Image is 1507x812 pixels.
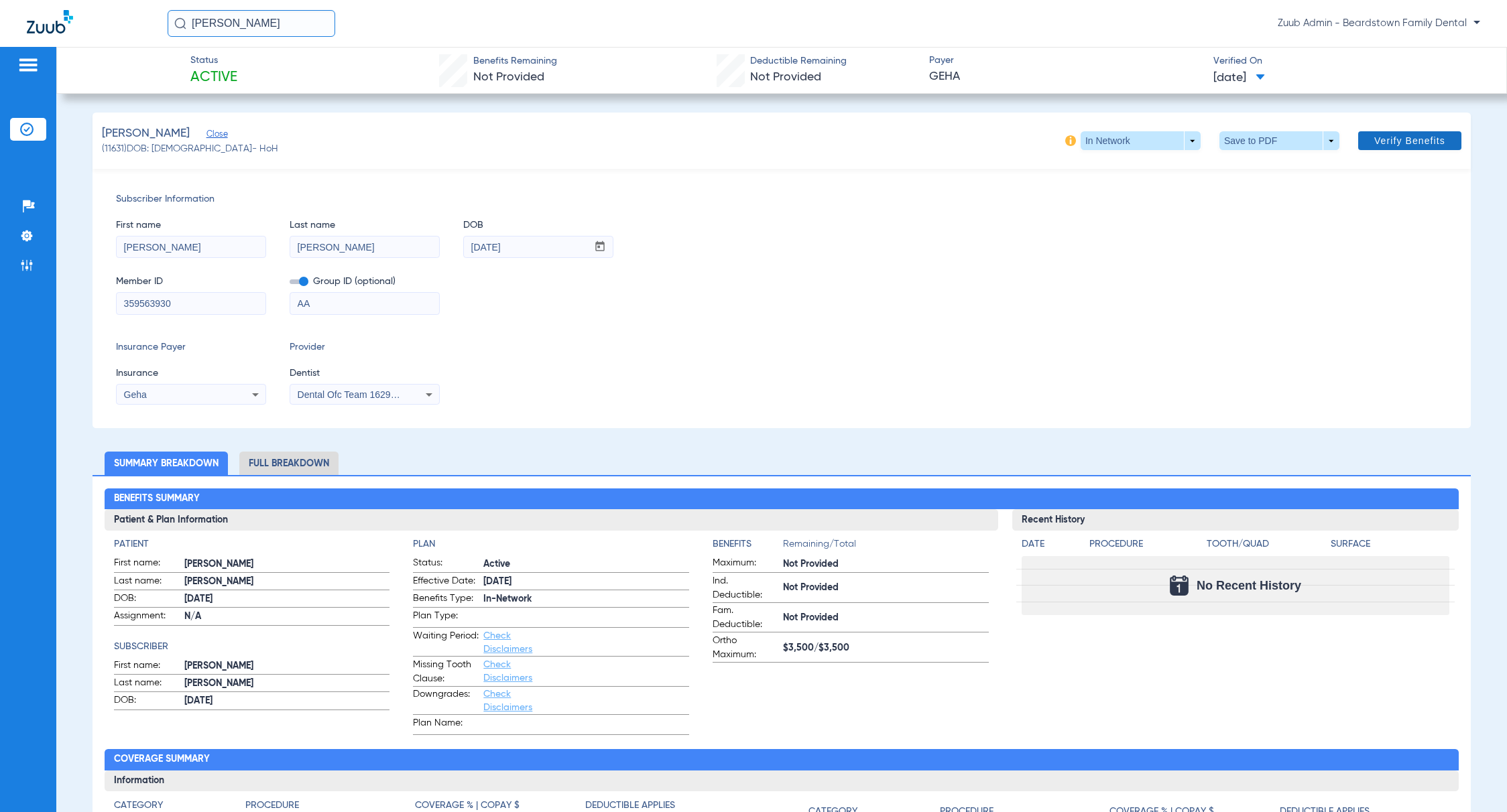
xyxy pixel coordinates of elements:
span: Last name [290,218,440,232]
span: Zuub Admin - Beardstown Family Dental [1278,17,1480,30]
span: Missing Tooth Clause: [413,658,479,686]
h4: Benefits [713,537,783,551]
span: Not Provided [750,71,821,83]
span: Last name: [114,574,180,590]
span: Not Provided [783,581,989,595]
span: N/A [184,610,390,624]
a: Check Disclaimers [483,631,532,654]
span: Not Provided [783,557,989,571]
input: Search for patients [168,10,335,37]
span: Fam. Deductible: [713,604,778,632]
img: hamburger-icon [17,57,39,73]
span: Assignment: [114,609,180,625]
h2: Benefits Summary [105,488,1459,510]
span: Insurance [116,366,266,381]
span: [DATE] [1213,70,1265,86]
img: info-icon [1065,135,1076,146]
a: Check Disclaimers [483,660,532,683]
span: Deductible Remaining [750,54,847,68]
span: Provider [290,340,440,354]
h3: Patient & Plan Information [105,509,998,531]
span: Plan Name: [413,716,479,734]
span: DOB: [114,592,180,608]
span: (11631) DOB: [DEMOGRAPHIC_DATA] - HoH [102,142,278,156]
span: Group ID (optional) [290,275,440,289]
span: First name: [114,556,180,572]
span: Geha [124,389,147,400]
h4: Surface [1331,537,1450,551]
span: Status: [413,556,479,572]
span: Plan Type: [413,609,479,627]
span: Not Provided [473,71,544,83]
h4: Procedure [1089,537,1202,551]
span: No Recent History [1197,579,1301,592]
span: Waiting Period: [413,629,479,656]
span: Verify Benefits [1374,135,1445,146]
h4: Tooth/Quad [1207,537,1326,551]
app-breakdown-title: Procedure [1089,537,1202,556]
span: Close [206,129,219,142]
span: Verified On [1213,54,1486,68]
span: Effective Date: [413,574,479,590]
li: Summary Breakdown [105,452,228,475]
span: [DATE] [184,694,390,708]
app-breakdown-title: Surface [1331,537,1450,556]
img: Calendar [1170,576,1189,596]
button: Verify Benefits [1358,131,1461,150]
span: First name: [114,659,180,675]
span: Dentist [290,366,440,381]
span: Benefits Remaining [473,54,557,68]
app-breakdown-title: Date [1022,537,1078,556]
span: Status [190,54,237,68]
h4: Subscriber [114,640,390,654]
span: Insurance Payer [116,340,266,354]
h4: Plan [413,537,689,551]
span: [PERSON_NAME] [184,575,390,589]
span: DOB [463,218,613,232]
span: Dental Ofc Team 1629471016 [298,389,422,400]
app-breakdown-title: Benefits [713,537,783,556]
span: GEHA [929,68,1201,85]
span: [PERSON_NAME] [184,677,390,691]
span: [PERSON_NAME] [184,557,390,571]
span: Active [190,68,237,87]
span: Payer [929,54,1201,68]
button: Save to PDF [1219,131,1339,150]
span: Benefits Type: [413,592,479,608]
span: $3,500/$3,500 [783,641,989,655]
img: Zuub Logo [27,10,73,33]
h3: Information [105,770,1459,792]
button: Open calendar [587,236,613,258]
span: First name [116,218,266,232]
h3: Recent History [1012,509,1459,531]
span: Downgrades: [413,687,479,714]
span: DOB: [114,693,180,709]
h4: Date [1022,537,1078,551]
app-breakdown-title: Tooth/Quad [1207,537,1326,556]
img: Search Icon [174,17,186,29]
span: Last name: [114,676,180,692]
span: [PERSON_NAME] [102,125,190,142]
span: Ortho Maximum: [713,634,778,662]
span: [DATE] [483,575,689,589]
span: [PERSON_NAME] [184,659,390,673]
span: Not Provided [783,611,989,625]
span: In-Network [483,592,689,606]
li: Full Breakdown [239,452,339,475]
span: [DATE] [184,592,390,606]
a: Check Disclaimers [483,689,532,712]
span: Active [483,557,689,571]
span: Subscriber Information [116,192,1447,206]
h4: Patient [114,537,390,551]
button: In Network [1081,131,1201,150]
h2: Coverage Summary [105,749,1459,770]
span: Maximum: [713,556,778,572]
span: Remaining/Total [783,537,989,556]
span: Member ID [116,275,266,289]
span: Ind. Deductible: [713,574,778,602]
